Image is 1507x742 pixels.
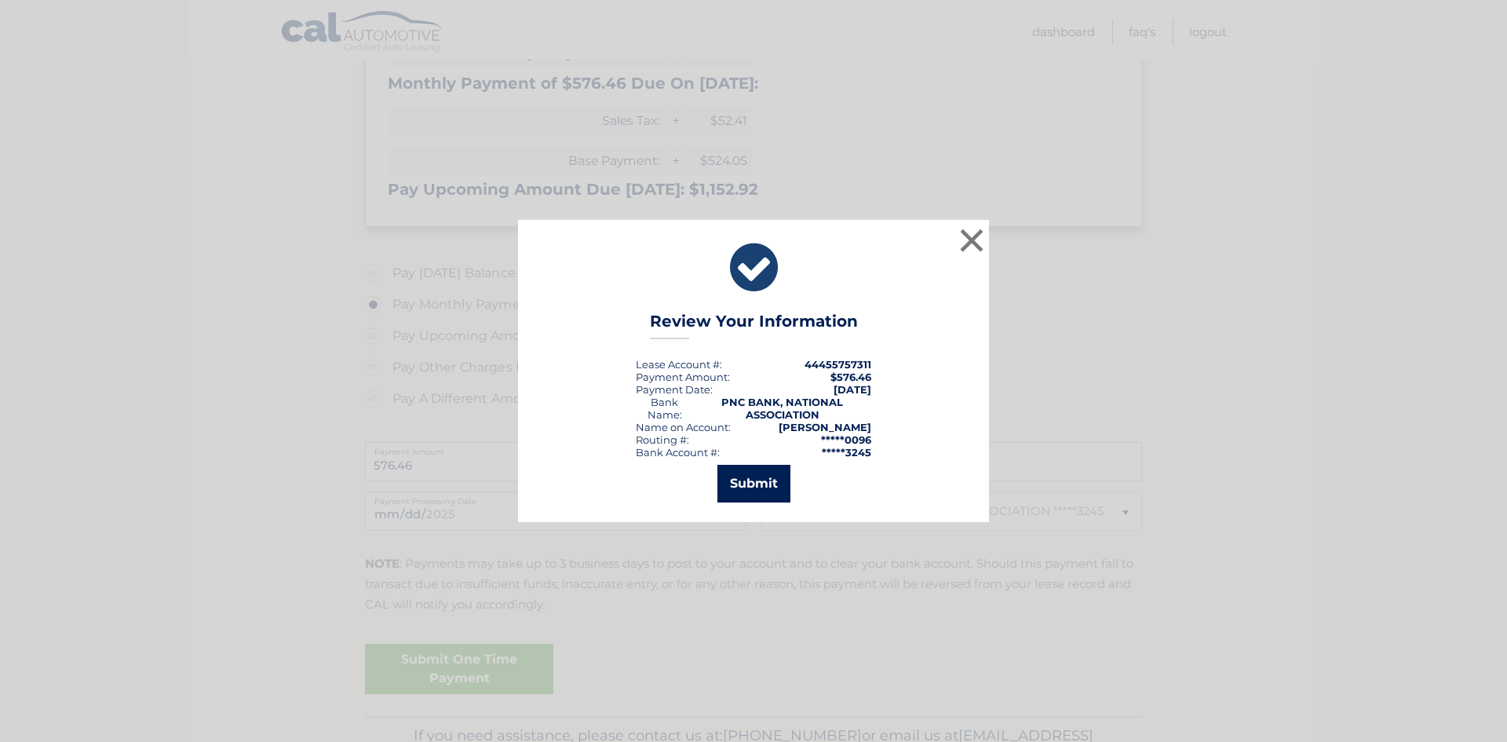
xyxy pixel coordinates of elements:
[956,225,987,256] button: ×
[636,383,710,396] span: Payment Date
[636,371,730,383] div: Payment Amount:
[830,371,871,383] span: $576.46
[721,396,843,421] strong: PNC BANK, NATIONAL ASSOCIATION
[805,358,871,371] strong: 44455757311
[779,421,871,433] strong: [PERSON_NAME]
[717,465,790,503] button: Submit
[834,383,871,396] span: [DATE]
[636,421,731,433] div: Name on Account:
[636,383,713,396] div: :
[636,358,722,371] div: Lease Account #:
[636,433,689,446] div: Routing #:
[636,446,720,459] div: Bank Account #:
[650,312,858,339] h3: Review Your Information
[636,396,693,421] div: Bank Name:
